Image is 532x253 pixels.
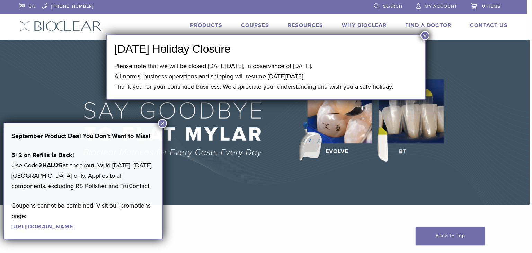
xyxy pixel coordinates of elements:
span: Search [383,3,402,9]
span: 0 items [482,3,501,9]
span: My Account [425,3,457,9]
a: Contact Us [470,22,508,29]
a: Products [190,22,222,29]
a: Why Bioclear [342,22,387,29]
a: Back To Top [416,227,485,245]
a: Resources [288,22,323,29]
img: Bioclear [19,21,101,31]
a: Courses [241,22,269,29]
a: Find A Doctor [405,22,451,29]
